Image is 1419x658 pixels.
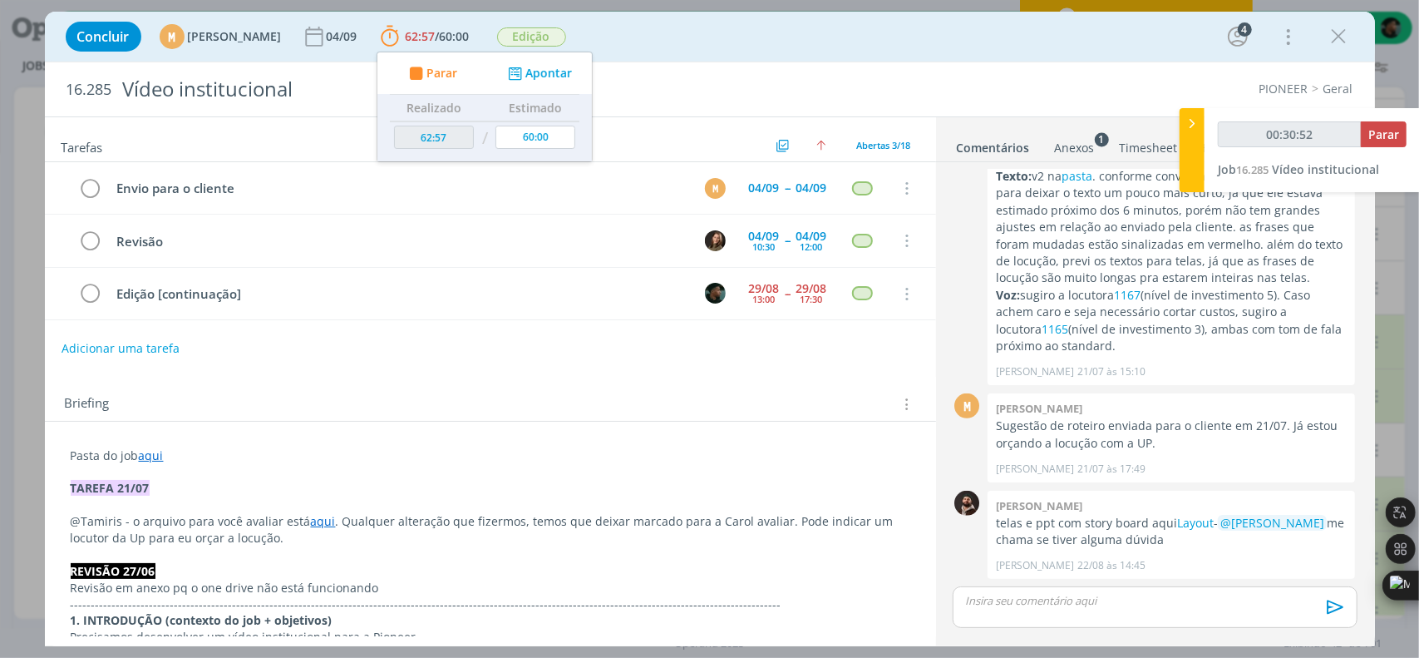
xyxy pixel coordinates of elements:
div: 29/08 [749,283,780,294]
p: [PERSON_NAME] [996,462,1074,477]
button: Apontar [503,65,572,82]
span: [PERSON_NAME] [188,31,282,42]
button: M [703,176,728,200]
p: Revisão em anexo pq o one drive não está funcionando [71,580,910,596]
a: Layout [1177,515,1214,531]
div: 04/09 [749,230,780,242]
button: Adicionar uma tarefa [61,334,180,364]
span: Edição [497,27,566,47]
span: 60:00 [440,28,470,44]
div: 13:00 [753,294,776,304]
div: Anexos [1055,140,1095,156]
button: 4 [1224,23,1251,50]
span: / [436,28,440,44]
div: M [705,178,726,199]
div: Vídeo institucional [116,69,811,110]
button: Parar [1361,121,1407,147]
span: 21/07 às 15:10 [1077,364,1146,379]
button: Parar [404,65,457,82]
p: Precisamos desenvolver um vídeo institucional para a Pioneer. [71,629,910,646]
b: [PERSON_NAME] [996,498,1082,513]
span: 16.285 [67,81,112,99]
th: Estimado [491,95,579,121]
strong: TAREFA 21/07 [71,480,150,496]
p: telas e ppt com story board aqui - me chama se tiver alguma dúvida [996,515,1347,549]
p: Sugestão de roteiro enviada para o cliente em 21/07. Já estou orçando a locução com a UP. [996,418,1347,452]
button: 62:57/60:00 [377,23,474,50]
span: Tarefas [62,136,103,156]
div: 04/09 [327,31,361,42]
p: -------------------------------------------------------------------------------------------------... [71,596,910,613]
a: Timesheet [1119,132,1179,156]
p: v2 na . conforme conversamos, fiz alguns ajustes para deixar o texto um pouco mais curto, já que ... [996,168,1347,287]
span: Abertas 3/18 [857,139,911,151]
strong: REVISÃO 27/06 [71,563,155,579]
div: M [160,24,185,49]
button: M[PERSON_NAME] [160,24,282,49]
span: 21/07 às 17:49 [1077,462,1146,477]
img: K [705,283,726,304]
button: Concluir [66,22,141,52]
div: 10:30 [753,242,776,251]
td: / [477,121,491,156]
div: 12:00 [801,242,823,251]
p: sugiro a locutora (nível de investimento 5). Caso achem caro e seja necessário cortar custos, sug... [996,287,1347,355]
strong: Voz: [996,287,1020,303]
a: 1165 [1042,321,1068,337]
a: Job16.285Vídeo institucional [1218,161,1379,177]
span: Concluir [77,30,130,43]
strong: 1. INTRODUÇÃO (contexto do job + objetivos) [71,612,333,628]
button: Edição [496,27,567,47]
div: Envio para o cliente [110,178,690,199]
img: J [705,230,726,251]
span: 22/08 às 14:45 [1077,558,1146,573]
button: J [703,228,728,253]
div: 29/08 [796,283,827,294]
p: [PERSON_NAME] [996,364,1074,379]
div: Edição [continuação] [110,284,690,304]
div: 04/09 [749,182,780,194]
div: M [954,393,979,418]
ul: 62:57/60:00 [377,52,593,162]
span: -- [786,288,791,299]
span: Briefing [65,393,110,415]
sup: 1 [1095,132,1109,146]
a: PIONEER [1259,81,1308,96]
div: Revisão [110,231,690,252]
div: dialog [45,12,1375,646]
div: 04/09 [796,230,827,242]
span: @[PERSON_NAME] [1220,515,1324,531]
span: -- [786,235,791,246]
a: aqui [139,448,164,463]
p: @Tamiris - o arquivo para você avaliar está . Qualquer alteração que fizermos, temos que deixar m... [71,513,910,547]
strong: Texto: [996,168,1032,184]
a: Comentários [956,132,1031,156]
span: -- [786,182,791,194]
span: 62:57 [406,28,436,44]
span: Parar [426,67,456,79]
img: arrow-up.svg [816,141,826,151]
img: D [954,491,979,516]
div: 4 [1238,22,1252,37]
a: 1167 [1114,287,1141,303]
div: 17:30 [801,294,823,304]
p: [PERSON_NAME] [996,558,1074,573]
th: Realizado [390,95,478,121]
button: K [703,281,728,306]
div: 04/09 [796,182,827,194]
a: Geral [1323,81,1353,96]
a: aqui [311,513,336,529]
span: 16.285 [1236,162,1269,177]
p: Pasta do job [71,448,910,464]
span: Parar [1368,126,1399,142]
b: [PERSON_NAME] [996,401,1082,416]
span: Vídeo institucional [1272,161,1379,177]
a: pasta [1062,168,1092,184]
